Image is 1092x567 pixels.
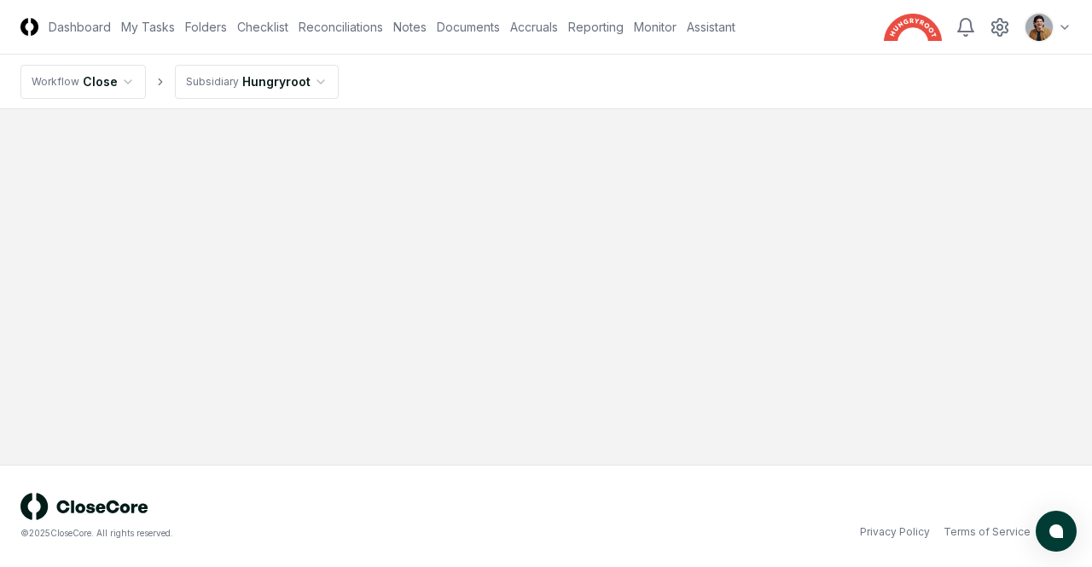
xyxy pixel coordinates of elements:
[185,18,227,36] a: Folders
[49,18,111,36] a: Dashboard
[860,524,930,540] a: Privacy Policy
[237,18,288,36] a: Checklist
[944,524,1031,540] a: Terms of Service
[510,18,558,36] a: Accruals
[1036,511,1077,552] button: atlas-launcher
[121,18,175,36] a: My Tasks
[393,18,427,36] a: Notes
[20,527,546,540] div: © 2025 CloseCore. All rights reserved.
[568,18,624,36] a: Reporting
[32,74,79,90] div: Workflow
[687,18,735,36] a: Assistant
[20,65,339,99] nav: breadcrumb
[186,74,239,90] div: Subsidiary
[634,18,677,36] a: Monitor
[20,493,148,520] img: logo
[299,18,383,36] a: Reconciliations
[884,14,942,41] img: Hungryroot logo
[437,18,500,36] a: Documents
[1025,14,1053,41] img: ACg8ocIj8Ed1971QfF93IUVvJX6lPm3y0CRToLvfAg4p8TYQk6NAZIo=s96-c
[20,18,38,36] img: Logo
